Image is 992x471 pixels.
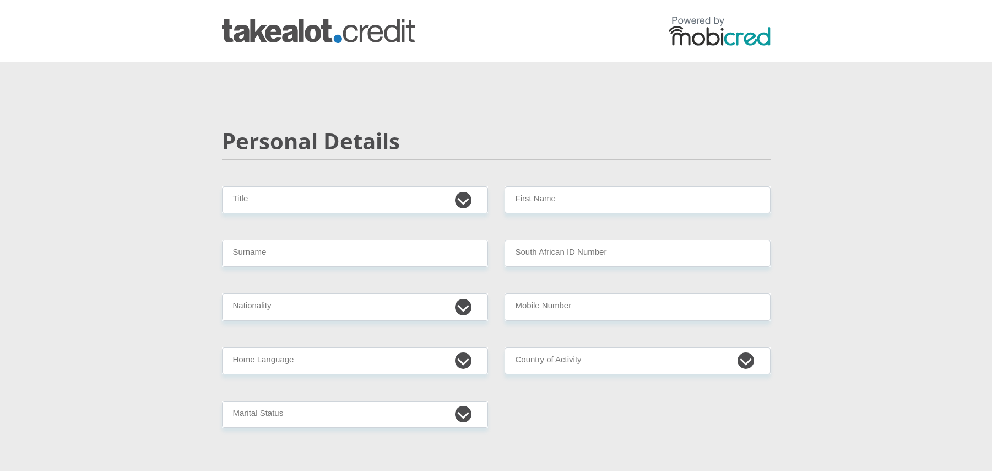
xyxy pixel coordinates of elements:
[222,128,771,154] h2: Personal Details
[505,240,771,267] input: ID Number
[222,240,488,267] input: Surname
[222,19,415,43] img: takealot_credit logo
[669,16,771,46] img: powered by mobicred logo
[505,186,771,213] input: First Name
[505,293,771,320] input: Contact Number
